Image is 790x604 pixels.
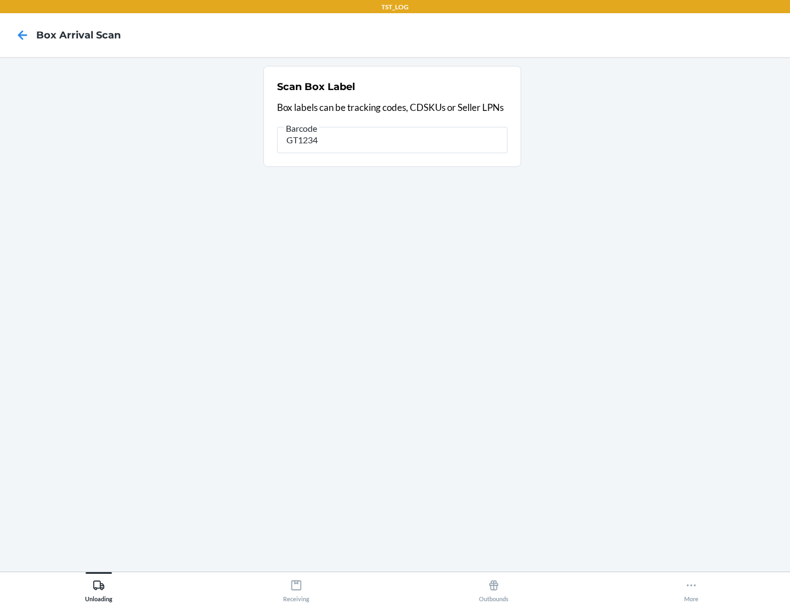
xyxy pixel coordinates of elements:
[283,575,309,602] div: Receiving
[381,2,409,12] p: TST_LOG
[395,572,592,602] button: Outbounds
[592,572,790,602] button: More
[479,575,509,602] div: Outbounds
[277,100,507,115] p: Box labels can be tracking codes, CDSKUs or Seller LPNs
[277,80,355,94] h2: Scan Box Label
[85,575,112,602] div: Unloading
[198,572,395,602] button: Receiving
[684,575,698,602] div: More
[36,28,121,42] h4: Box Arrival Scan
[284,123,319,134] span: Barcode
[277,127,507,153] input: Barcode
